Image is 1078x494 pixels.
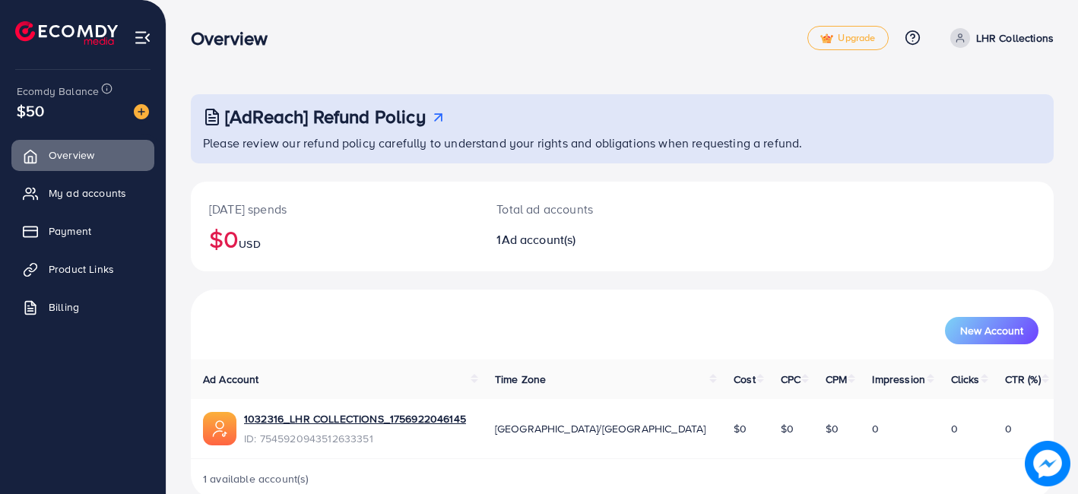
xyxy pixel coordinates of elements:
[134,29,151,46] img: menu
[807,26,888,50] a: tickUpgrade
[976,29,1054,47] p: LHR Collections
[820,33,875,44] span: Upgrade
[502,231,576,248] span: Ad account(s)
[734,372,756,387] span: Cost
[11,254,154,284] a: Product Links
[11,216,154,246] a: Payment
[1005,372,1041,387] span: CTR (%)
[203,372,259,387] span: Ad Account
[734,421,747,436] span: $0
[495,372,546,387] span: Time Zone
[1005,421,1012,436] span: 0
[244,411,466,426] a: 1032316_LHR COLLECTIONS_1756922046145
[826,421,839,436] span: $0
[49,261,114,277] span: Product Links
[872,421,879,436] span: 0
[244,431,466,446] span: ID: 7545920943512633351
[781,372,801,387] span: CPC
[820,33,833,44] img: tick
[951,421,958,436] span: 0
[49,223,91,239] span: Payment
[951,372,980,387] span: Clicks
[134,104,149,119] img: image
[203,471,309,486] span: 1 available account(s)
[11,140,154,170] a: Overview
[239,236,260,252] span: USD
[1025,441,1070,486] img: image
[11,178,154,208] a: My ad accounts
[203,412,236,445] img: ic-ads-acc.e4c84228.svg
[225,106,426,128] h3: [AdReach] Refund Policy
[203,134,1045,152] p: Please review our refund policy carefully to understand your rights and obligations when requesti...
[49,147,94,163] span: Overview
[15,21,118,45] img: logo
[960,325,1023,336] span: New Account
[872,372,925,387] span: Impression
[495,421,706,436] span: [GEOGRAPHIC_DATA]/[GEOGRAPHIC_DATA]
[496,200,676,218] p: Total ad accounts
[17,100,44,122] span: $50
[17,84,99,99] span: Ecomdy Balance
[945,317,1038,344] button: New Account
[826,372,847,387] span: CPM
[781,421,794,436] span: $0
[209,200,460,218] p: [DATE] spends
[49,299,79,315] span: Billing
[209,224,460,253] h2: $0
[49,185,126,201] span: My ad accounts
[11,292,154,322] a: Billing
[496,233,676,247] h2: 1
[191,27,280,49] h3: Overview
[944,28,1054,48] a: LHR Collections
